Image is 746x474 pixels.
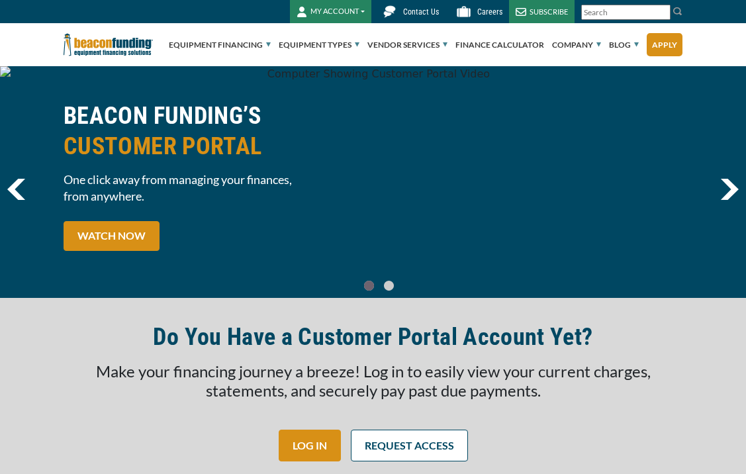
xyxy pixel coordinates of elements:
a: Vendor Services [367,24,447,66]
img: Right Navigator [720,179,739,200]
a: REQUEST ACCESS [351,430,468,461]
span: Careers [477,7,502,17]
h2: BEACON FUNDING’S [64,101,365,162]
a: Equipment Financing [169,24,271,66]
a: Company [552,24,601,66]
a: Blog [609,24,639,66]
img: Beacon Funding Corporation logo [64,23,154,66]
a: Go To Slide 0 [361,280,377,291]
a: WATCH NOW [64,221,160,251]
a: Equipment Types [279,24,359,66]
input: Search [581,5,671,20]
span: CUSTOMER PORTAL [64,131,365,162]
a: Clear search text [657,7,667,18]
a: Go To Slide 1 [381,280,397,291]
img: Search [673,6,683,17]
span: One click away from managing your finances, from anywhere. [64,171,365,205]
img: Left Navigator [7,179,25,200]
a: Apply [647,33,682,56]
a: previous [7,179,25,200]
a: LOG IN [279,430,341,461]
span: Make your financing journey a breeze! Log in to easily view your current charges, statements, and... [96,361,651,400]
span: Contact Us [403,7,439,17]
h2: Do You Have a Customer Portal Account Yet? [153,322,592,352]
a: next [720,179,739,200]
a: Finance Calculator [455,24,544,66]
